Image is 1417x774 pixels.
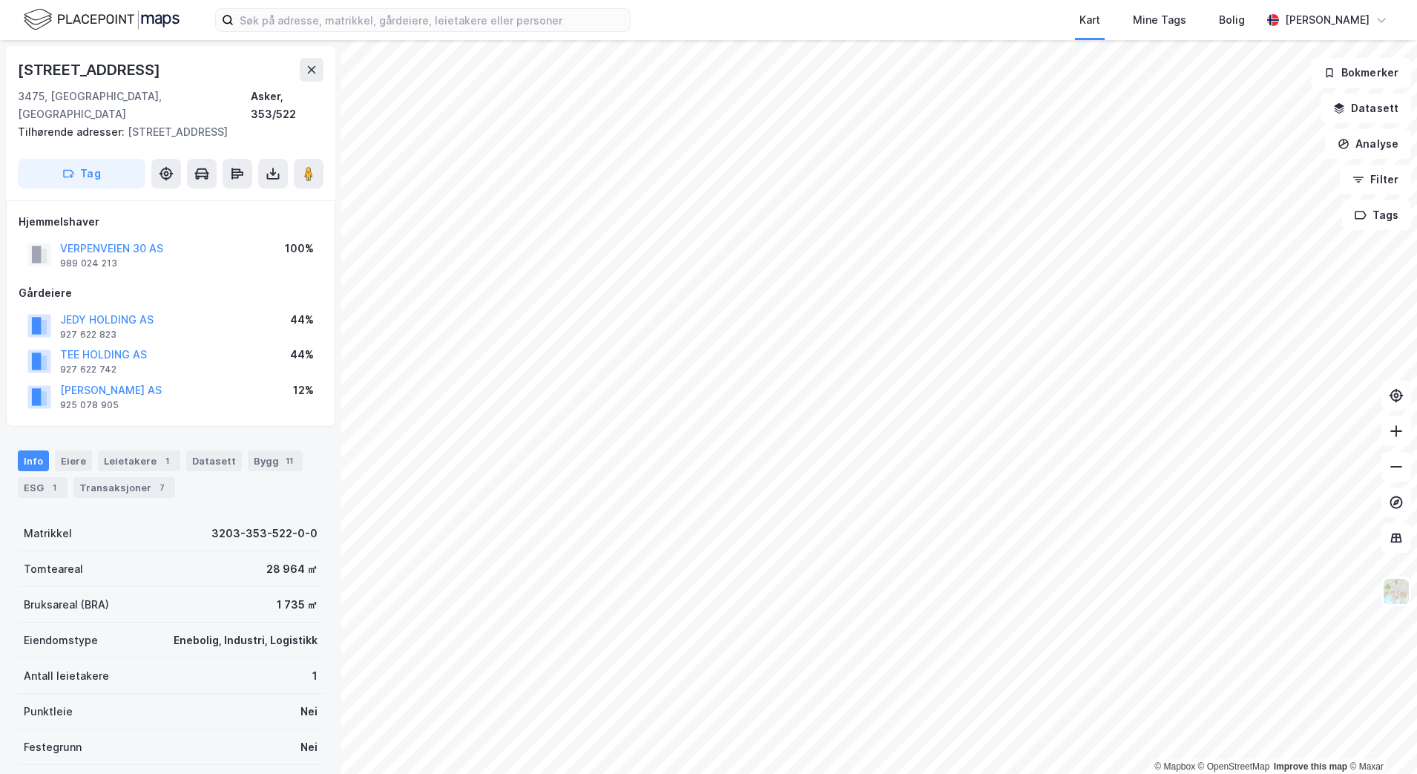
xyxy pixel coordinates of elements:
[266,560,318,578] div: 28 964 ㎡
[24,560,83,578] div: Tomteareal
[47,480,62,495] div: 1
[60,329,116,341] div: 927 622 823
[24,667,109,685] div: Antall leietakere
[234,9,630,31] input: Søk på adresse, matrikkel, gårdeiere, leietakere eller personer
[290,311,314,329] div: 44%
[174,632,318,649] div: Enebolig, Industri, Logistikk
[1325,129,1411,159] button: Analyse
[18,477,68,498] div: ESG
[60,399,119,411] div: 925 078 905
[73,477,175,498] div: Transaksjoner
[18,159,145,188] button: Tag
[1343,703,1417,774] div: Kontrollprogram for chat
[18,88,251,123] div: 3475, [GEOGRAPHIC_DATA], [GEOGRAPHIC_DATA]
[24,632,98,649] div: Eiendomstype
[282,453,297,468] div: 11
[60,364,116,375] div: 927 622 742
[251,88,323,123] div: Asker, 353/522
[1219,11,1245,29] div: Bolig
[18,125,128,138] span: Tilhørende adresser:
[300,738,318,756] div: Nei
[18,450,49,471] div: Info
[248,450,303,471] div: Bygg
[1274,761,1347,772] a: Improve this map
[1311,58,1411,88] button: Bokmerker
[1079,11,1100,29] div: Kart
[300,703,318,721] div: Nei
[60,258,117,269] div: 989 024 213
[18,58,163,82] div: [STREET_ADDRESS]
[1198,761,1270,772] a: OpenStreetMap
[1133,11,1186,29] div: Mine Tags
[19,284,323,302] div: Gårdeiere
[24,525,72,542] div: Matrikkel
[24,738,82,756] div: Festegrunn
[1321,94,1411,123] button: Datasett
[1343,703,1417,774] iframe: Chat Widget
[1342,200,1411,230] button: Tags
[55,450,92,471] div: Eiere
[312,667,318,685] div: 1
[1285,11,1370,29] div: [PERSON_NAME]
[98,450,180,471] div: Leietakere
[160,453,174,468] div: 1
[24,596,109,614] div: Bruksareal (BRA)
[285,240,314,258] div: 100%
[211,525,318,542] div: 3203-353-522-0-0
[1340,165,1411,194] button: Filter
[277,596,318,614] div: 1 735 ㎡
[18,123,312,141] div: [STREET_ADDRESS]
[154,480,169,495] div: 7
[290,346,314,364] div: 44%
[293,381,314,399] div: 12%
[24,7,180,33] img: logo.f888ab2527a4732fd821a326f86c7f29.svg
[1382,577,1410,606] img: Z
[186,450,242,471] div: Datasett
[1154,761,1195,772] a: Mapbox
[19,213,323,231] div: Hjemmelshaver
[24,703,73,721] div: Punktleie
